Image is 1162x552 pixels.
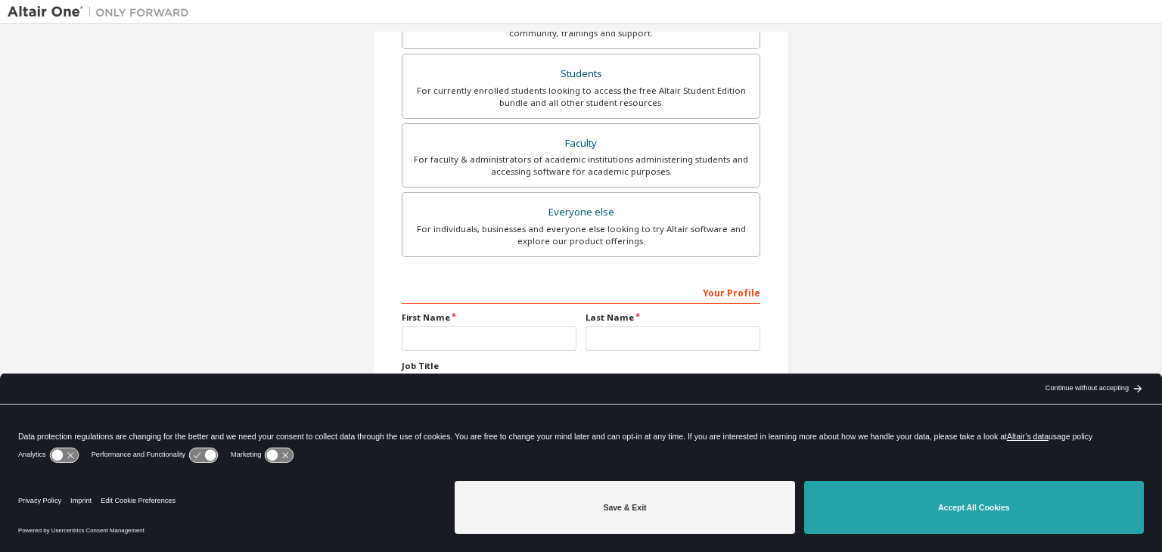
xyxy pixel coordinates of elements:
div: Faculty [412,133,750,154]
div: Students [412,64,750,85]
label: Last Name [586,312,760,324]
div: Your Profile [402,280,760,304]
div: Everyone else [412,202,750,223]
div: For currently enrolled students looking to access the free Altair Student Edition bundle and all ... [412,85,750,109]
div: For individuals, businesses and everyone else looking to try Altair software and explore our prod... [412,223,750,247]
div: For faculty & administrators of academic institutions administering students and accessing softwa... [412,154,750,178]
label: Job Title [402,360,760,372]
img: Altair One [8,5,197,20]
label: First Name [402,312,576,324]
